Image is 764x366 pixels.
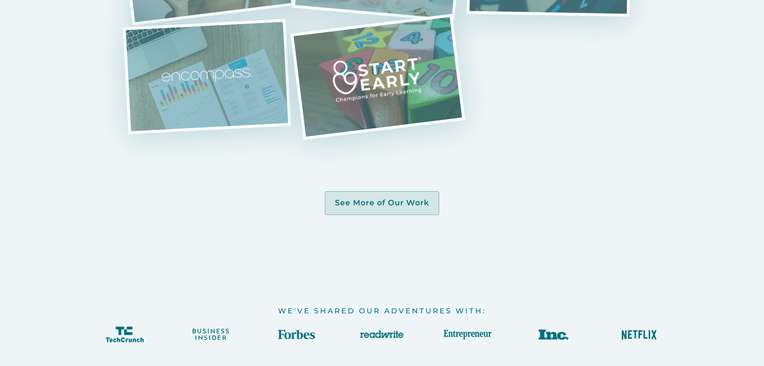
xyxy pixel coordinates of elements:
[278,307,486,316] h3: We've Shared Our Adventures With:
[272,324,320,345] img: forbes logo
[325,191,439,215] a: See More of Our Work
[444,324,492,345] img: Entrepreneur logo
[330,50,426,104] img: Start Early text
[160,54,253,99] img: encompass logo
[186,324,235,345] img: business insider logo
[529,324,578,345] img: Inc logo
[101,324,149,345] img: techcrunch logo
[358,324,406,345] img: Readwrite logo
[335,198,429,208] div: See More of Our Work
[615,324,663,345] img: Netflix logo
